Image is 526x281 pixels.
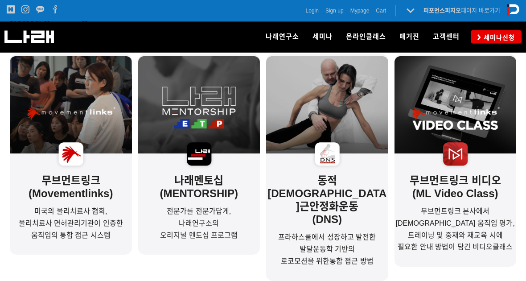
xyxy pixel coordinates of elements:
a: 고객센터 [426,21,466,53]
strong: 동적[DEMOGRAPHIC_DATA]근안정화운동 [267,175,386,213]
strong: 무브먼트링크(Movementlinks) [10,57,132,200]
strong: (ML Video Class) [412,188,498,200]
a: 무브먼트링크 비디오(ML Video Class)무브먼트링크 본사에서 [DEMOGRAPHIC_DATA] 움직임 평가, 트레이닝 및 중재와 재교육 시에필요한 안내 방법이 담긴 비... [394,54,517,267]
strong: 무브먼트링크 비디오 [410,175,501,187]
span: 매거진 [399,33,419,41]
a: 나래멘토십(MENTORSHIP)전문가를 전문가답게,나래연구소의오리지널 멘토십 프로그램 [138,54,260,255]
a: Sign up [325,6,344,15]
span: 오리지널 멘토십 프로그램 [160,232,238,240]
a: Login [306,6,319,15]
img: e944758f873af.png [138,57,260,173]
a: 매거진 [393,21,426,53]
a: 세미나 [306,21,339,53]
span: 통합 접근 방법 [329,258,374,265]
strong: (DNS) [312,214,342,226]
span: 무브먼트링크 본사에서 [DEMOGRAPHIC_DATA] 움직임 평가, 트레이닝 및 중재와 재교육 시에 [396,208,515,239]
span: 필요한 안내 방법이 담긴 비디오클래스 [398,244,513,251]
span: 나래연구소 [266,33,299,41]
a: 세미나신청 [471,30,522,43]
span: 나래연구소의 [179,220,219,227]
span: 움직임의 통합 접근 시스템 [31,232,111,240]
a: 온라인클래스 [339,21,393,53]
strong: 나래멘토십 [174,175,223,187]
a: Mypage [350,6,370,15]
span: 세미나 [312,33,333,41]
span: 고객센터 [433,33,460,41]
a: Cart [376,6,386,15]
a: 무브먼트링크(Movementlinks)미국의 물리치료사 협회,물리치료사 면허관리기관이 인증한움직임의 통합 접근 시스템 [10,54,132,255]
span: 미국의 물리치료사 협회, [34,208,107,215]
a: 동적[DEMOGRAPHIC_DATA]근안정화운동(DNS)프라하스쿨에서 성장하고 발전한발달운동학 기반의로코모션을 위한통합 접근 방법 [266,54,388,281]
strong: 퍼포먼스피지오 [423,7,461,14]
span: 온라인클래스 [346,33,386,41]
span: 발달운동학 기반의 [300,246,355,253]
span: 로코모션을 위한 [281,258,329,265]
span: 프라하스쿨에서 성장하고 발전한 [278,234,376,241]
img: a8d7dee9ab449.png [10,57,132,173]
span: 세미나신청 [481,33,515,42]
strong: (MENTORSHIP) [160,188,238,200]
img: d333e79d8cd9f.png [394,57,517,173]
a: 퍼포먼스피지오페이지 바로가기 [423,7,500,14]
span: 물리치료사 면허관리기관이 인증한 [19,220,123,227]
img: bff2e352a9079.png [266,57,388,173]
span: 전문가를 전문가답게, [167,208,231,215]
a: 나래연구소 [259,21,306,53]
